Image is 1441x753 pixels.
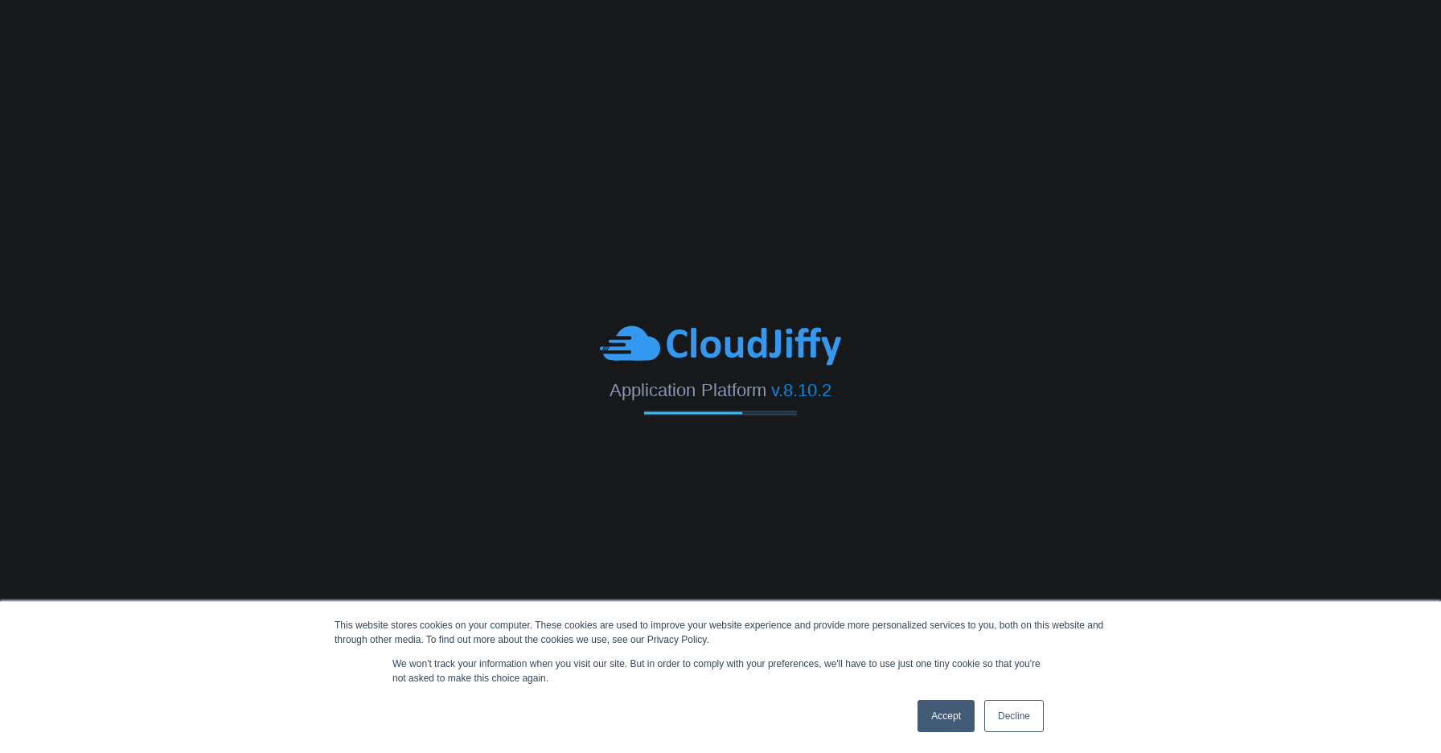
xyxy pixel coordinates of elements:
a: Accept [918,700,975,732]
p: We won't track your information when you visit our site. But in order to comply with your prefere... [392,657,1049,685]
span: Application Platform [610,379,766,399]
span: v.8.10.2 [771,379,831,399]
img: CloudJiffy-Blue.svg [600,323,841,367]
a: Decline [984,700,1044,732]
div: This website stores cookies on your computer. These cookies are used to improve your website expe... [335,618,1106,647]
